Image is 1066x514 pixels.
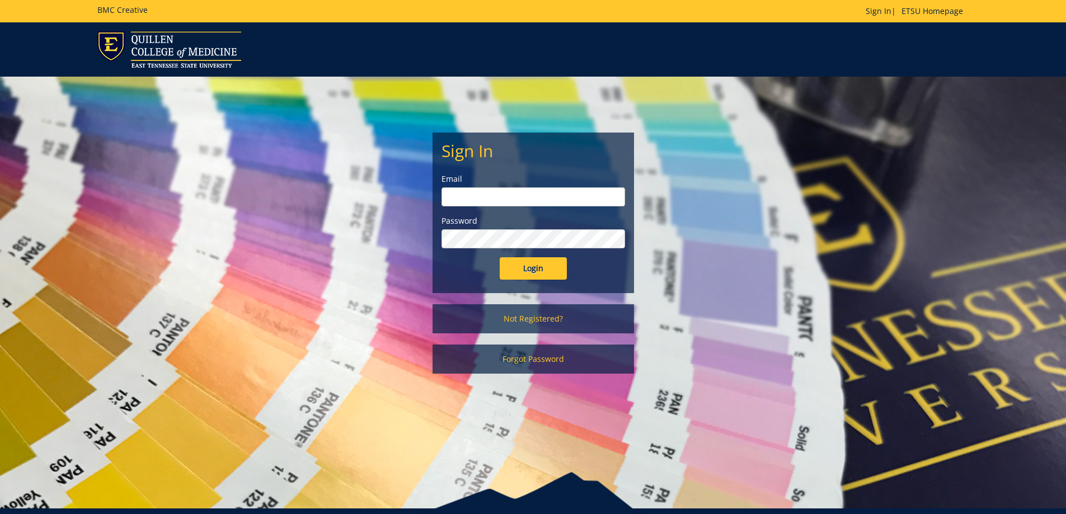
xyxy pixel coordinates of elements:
label: Password [442,215,625,227]
a: Not Registered? [433,304,634,333]
input: Login [500,257,567,280]
a: ETSU Homepage [896,6,969,16]
label: Email [442,173,625,185]
img: ETSU logo [97,31,241,68]
a: Forgot Password [433,345,634,374]
h5: BMC Creative [97,6,148,14]
h2: Sign In [442,142,625,160]
a: Sign In [866,6,891,16]
p: | [866,6,969,17]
